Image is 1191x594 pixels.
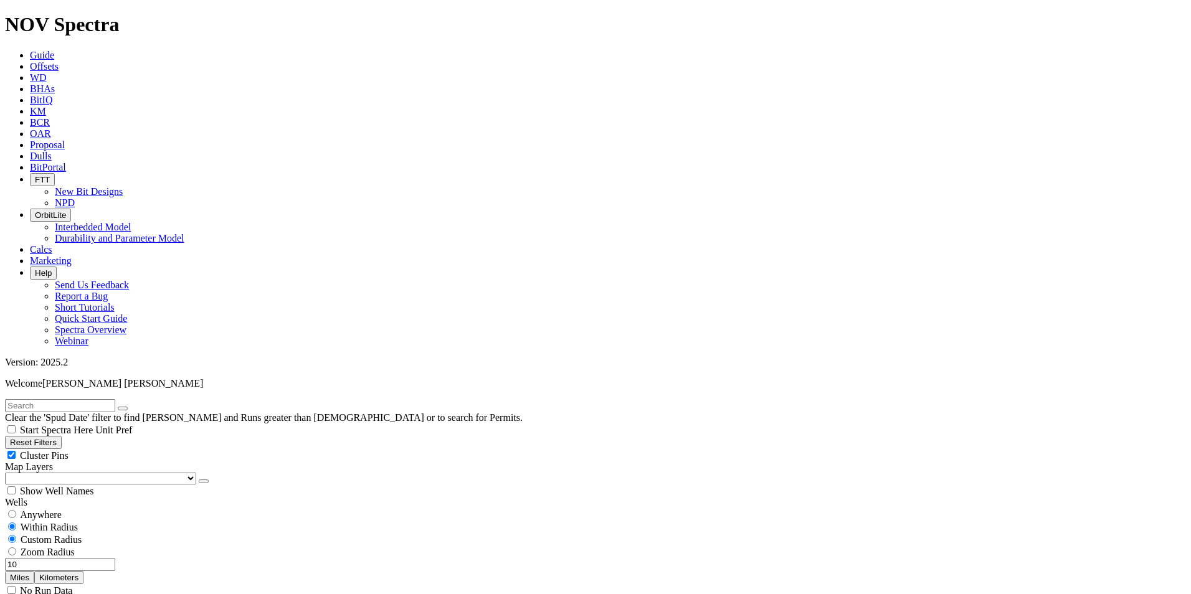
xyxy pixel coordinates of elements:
[30,151,52,161] a: Dulls
[55,336,88,346] a: Webinar
[20,486,93,496] span: Show Well Names
[30,162,66,172] a: BitPortal
[42,378,203,389] span: [PERSON_NAME] [PERSON_NAME]
[55,197,75,208] a: NPD
[55,291,108,301] a: Report a Bug
[30,83,55,94] a: BHAs
[30,72,47,83] a: WD
[30,61,59,72] a: Offsets
[7,425,16,433] input: Start Spectra Here
[30,50,54,60] a: Guide
[30,95,52,105] a: BitIQ
[55,233,184,243] a: Durability and Parameter Model
[55,324,126,335] a: Spectra Overview
[5,412,523,423] span: Clear the 'Spud Date' filter to find [PERSON_NAME] and Runs greater than [DEMOGRAPHIC_DATA] or to...
[55,302,115,313] a: Short Tutorials
[20,450,69,461] span: Cluster Pins
[30,106,46,116] a: KM
[55,280,129,290] a: Send Us Feedback
[21,522,78,532] span: Within Radius
[30,139,65,150] a: Proposal
[20,509,62,520] span: Anywhere
[30,173,55,186] button: FTT
[95,425,132,435] span: Unit Pref
[5,436,62,449] button: Reset Filters
[20,425,93,435] span: Start Spectra Here
[30,117,50,128] a: BCR
[30,244,52,255] a: Calcs
[21,534,82,545] span: Custom Radius
[5,571,34,584] button: Miles
[34,571,83,584] button: Kilometers
[5,399,115,412] input: Search
[30,255,72,266] a: Marketing
[55,222,131,232] a: Interbedded Model
[5,13,1186,36] h1: NOV Spectra
[30,266,57,280] button: Help
[35,210,66,220] span: OrbitLite
[5,558,115,571] input: 0.0
[21,547,75,557] span: Zoom Radius
[55,313,127,324] a: Quick Start Guide
[5,378,1186,389] p: Welcome
[5,461,53,472] span: Map Layers
[5,357,1186,368] div: Version: 2025.2
[55,186,123,197] a: New Bit Designs
[35,268,52,278] span: Help
[30,209,71,222] button: OrbitLite
[35,175,50,184] span: FTT
[5,497,1186,508] div: Wells
[30,128,51,139] a: OAR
